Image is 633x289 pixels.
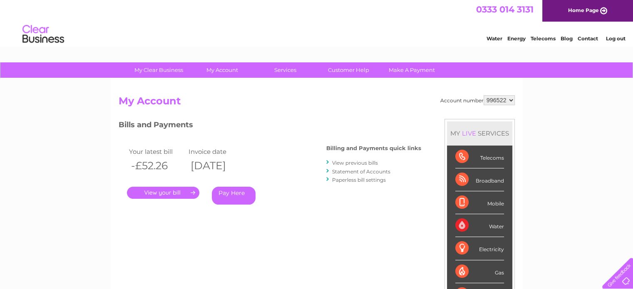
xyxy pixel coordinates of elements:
a: Telecoms [531,35,556,42]
a: Services [251,62,320,78]
h4: Billing and Payments quick links [326,145,421,151]
a: View previous bills [332,160,378,166]
h3: Bills and Payments [119,119,421,133]
div: Broadband [455,168,504,191]
a: My Account [188,62,256,78]
td: Your latest bill [127,146,187,157]
div: Water [455,214,504,237]
a: . [127,187,199,199]
a: Paperless bill settings [332,177,386,183]
div: Clear Business is a trading name of Verastar Limited (registered in [GEOGRAPHIC_DATA] No. 3667643... [120,5,514,40]
a: Customer Help [314,62,383,78]
a: Pay Here [212,187,256,205]
th: [DATE] [186,157,246,174]
a: Log out [606,35,625,42]
a: My Clear Business [124,62,193,78]
a: Contact [578,35,598,42]
div: Telecoms [455,146,504,168]
td: Invoice date [186,146,246,157]
a: Energy [507,35,526,42]
a: 0333 014 3131 [476,4,534,15]
th: -£52.26 [127,157,187,174]
div: Mobile [455,191,504,214]
div: MY SERVICES [447,121,512,145]
a: Statement of Accounts [332,168,390,175]
div: Account number [440,95,515,105]
img: logo.png [22,22,65,47]
h2: My Account [119,95,515,111]
div: Gas [455,260,504,283]
a: Blog [561,35,573,42]
a: Water [487,35,502,42]
a: Make A Payment [377,62,446,78]
div: LIVE [460,129,478,137]
div: Electricity [455,237,504,260]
